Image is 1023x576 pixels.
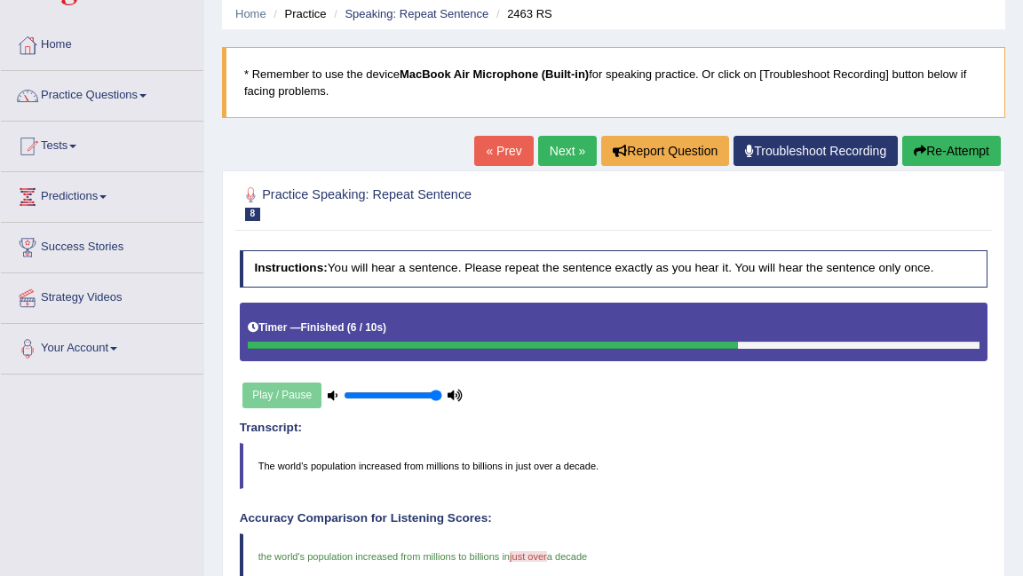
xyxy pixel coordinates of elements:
blockquote: The world's population increased from millions to billions in just over a decade. [240,443,988,489]
b: Finished [301,321,345,334]
a: Practice Questions [1,71,203,115]
a: Strategy Videos [1,273,203,318]
a: « Prev [474,136,533,166]
h4: Accuracy Comparison for Listening Scores: [240,512,988,525]
b: ) [383,321,386,334]
a: Home [235,7,266,20]
li: Practice [269,5,326,22]
h4: Transcript: [240,422,988,435]
li: 2463 RS [492,5,552,22]
a: Speaking: Repeat Sentence [345,7,488,20]
a: Your Account [1,324,203,368]
span: a decade [547,551,587,562]
b: ( [347,321,351,334]
blockquote: * Remember to use the device for speaking practice. Or click on [Troubleshoot Recording] button b... [222,47,1005,118]
a: Tests [1,122,203,166]
a: Success Stories [1,223,203,267]
h2: Practice Speaking: Repeat Sentence [240,184,703,221]
b: Instructions: [254,261,327,274]
button: Report Question [601,136,729,166]
a: Troubleshoot Recording [734,136,898,166]
b: 6 / 10s [351,321,383,334]
button: Re-Attempt [902,136,1001,166]
span: just over [510,551,547,562]
span: the world's population increased from millions to billions in [258,551,510,562]
h4: You will hear a sentence. Please repeat the sentence exactly as you hear it. You will hear the se... [240,250,988,288]
a: Predictions [1,172,203,217]
b: MacBook Air Microphone (Built-in) [400,67,589,81]
a: Home [1,20,203,65]
a: Next » [538,136,597,166]
h5: Timer — [248,322,386,334]
span: 8 [245,208,261,221]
